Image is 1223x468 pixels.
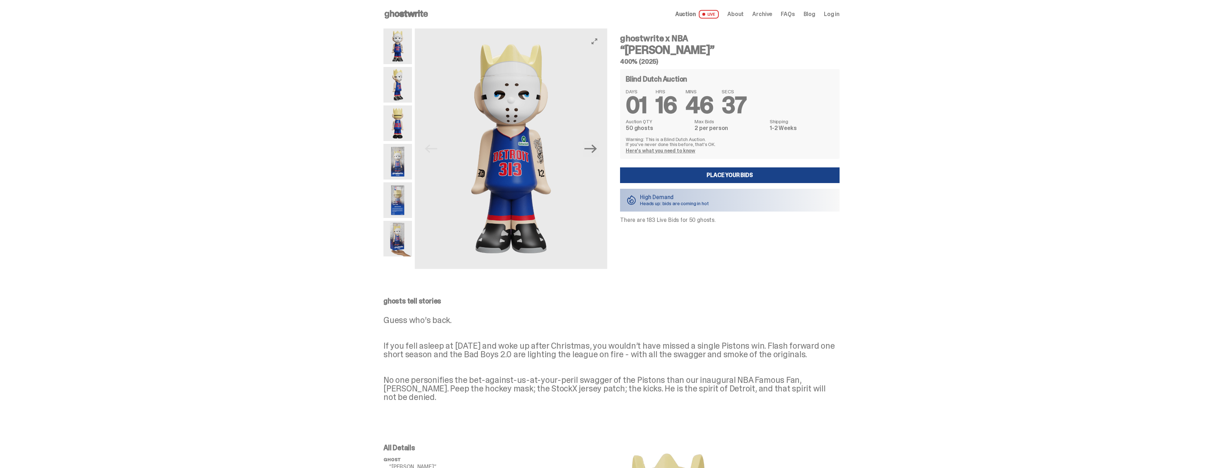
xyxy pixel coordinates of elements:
h4: Blind Dutch Auction [626,76,687,83]
dt: Shipping [770,119,834,124]
img: Copy%20of%20Eminem_NBA_400_1.png [383,28,412,64]
dd: 1-2 Weeks [770,125,834,131]
span: Auction [675,11,696,17]
span: DAYS [626,89,647,94]
span: 01 [626,90,647,120]
p: High Demand [640,194,709,200]
p: Guess who’s back. If you fell asleep at [DATE] and woke up after Christmas, you wouldn’t have mis... [383,316,840,401]
a: About [727,11,744,17]
p: Heads up: bids are coming in hot [640,201,709,206]
button: Next [583,141,599,157]
img: eminem%20scale.png [383,221,412,256]
img: Copy%20of%20Eminem_NBA_400_3.png [383,67,412,103]
span: HRS [656,89,677,94]
a: Place your Bids [620,167,840,183]
a: Archive [752,11,772,17]
button: View full-screen [590,37,599,46]
dt: Auction QTY [626,119,690,124]
p: Warning: This is a Blind Dutch Auction. If you’ve never done this before, that’s OK. [626,137,834,147]
span: 16 [656,90,677,120]
dt: Max Bids [695,119,765,124]
span: ghost [383,457,401,463]
span: 37 [722,90,746,120]
h3: “[PERSON_NAME]” [620,44,840,56]
p: All Details [383,444,497,451]
h4: ghostwrite x NBA [620,34,840,43]
a: Auction LIVE [675,10,719,19]
img: Eminem_NBA_400_13.png [383,182,412,218]
a: Here's what you need to know [626,147,695,154]
a: Log in [824,11,840,17]
span: MINS [686,89,713,94]
img: Copy%20of%20Eminem_NBA_400_1.png [415,28,607,269]
span: 46 [686,90,713,120]
p: ghosts tell stories [383,297,840,305]
h5: 400% (2025) [620,58,840,65]
a: FAQs [781,11,795,17]
span: SECS [722,89,746,94]
img: Eminem_NBA_400_12.png [383,144,412,180]
dd: 50 ghosts [626,125,690,131]
dd: 2 per person [695,125,765,131]
a: Blog [804,11,815,17]
p: There are 183 Live Bids for 50 ghosts. [620,217,840,223]
img: Copy%20of%20Eminem_NBA_400_6.png [383,105,412,141]
span: LIVE [699,10,719,19]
